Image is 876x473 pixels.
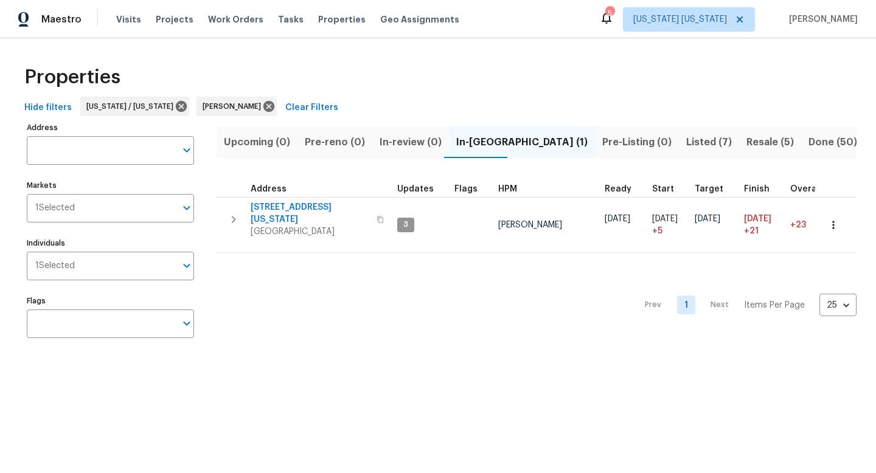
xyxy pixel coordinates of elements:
span: Target [695,185,723,193]
button: Open [178,257,195,274]
span: Overall [790,185,822,193]
button: Open [178,142,195,159]
td: Project started 5 days late [647,197,690,253]
label: Address [27,124,194,131]
td: 23 day(s) past target finish date [785,197,838,253]
span: Properties [24,71,120,83]
div: 25 [819,289,857,321]
td: Scheduled to finish 21 day(s) late [739,197,785,253]
span: Flags [454,185,478,193]
span: Done (50) [808,134,857,151]
span: [PERSON_NAME] [203,100,266,112]
span: [US_STATE] / [US_STATE] [86,100,178,112]
span: Resale (5) [746,134,794,151]
label: Individuals [27,240,194,247]
div: Days past target finish date [790,185,833,193]
span: Address [251,185,287,193]
div: Earliest renovation start date (first business day after COE or Checkout) [605,185,642,193]
span: [US_STATE] [US_STATE] [633,13,727,26]
span: [DATE] [744,215,771,223]
span: Listed (7) [686,134,732,151]
span: HPM [498,185,517,193]
span: [DATE] [652,215,678,223]
span: Pre-reno (0) [305,134,365,151]
span: +21 [744,225,759,237]
span: Finish [744,185,770,193]
button: Clear Filters [280,97,343,119]
nav: Pagination Navigation [633,260,857,350]
span: Work Orders [208,13,263,26]
span: Projects [156,13,193,26]
span: Pre-Listing (0) [602,134,672,151]
span: Start [652,185,674,193]
a: Goto page 1 [677,295,695,314]
label: Markets [27,182,194,189]
span: 1 Selected [35,261,75,271]
span: +23 [790,221,806,229]
div: Target renovation project end date [695,185,734,193]
span: In-review (0) [380,134,442,151]
span: [GEOGRAPHIC_DATA] [251,226,369,238]
div: [US_STATE] / [US_STATE] [80,97,189,116]
span: Upcoming (0) [224,134,290,151]
span: In-[GEOGRAPHIC_DATA] (1) [456,134,588,151]
div: Actual renovation start date [652,185,685,193]
button: Hide filters [19,97,77,119]
span: [PERSON_NAME] [784,13,858,26]
span: [DATE] [695,215,720,223]
button: Open [178,199,195,216]
span: Tasks [278,15,304,24]
span: Visits [116,13,141,26]
span: Updates [397,185,434,193]
p: Items Per Page [744,299,805,311]
span: 3 [398,219,413,230]
span: [DATE] [605,215,630,223]
span: Maestro [41,13,82,26]
div: 5 [605,7,614,19]
span: Clear Filters [285,100,338,116]
span: [PERSON_NAME] [498,221,562,229]
span: Geo Assignments [380,13,459,26]
span: Hide filters [24,100,72,116]
span: [STREET_ADDRESS][US_STATE] [251,201,369,226]
label: Flags [27,297,194,305]
button: Open [178,315,195,332]
div: [PERSON_NAME] [196,97,277,116]
div: Projected renovation finish date [744,185,780,193]
span: 1 Selected [35,203,75,213]
span: Ready [605,185,631,193]
span: Properties [318,13,366,26]
span: + 5 [652,225,662,237]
